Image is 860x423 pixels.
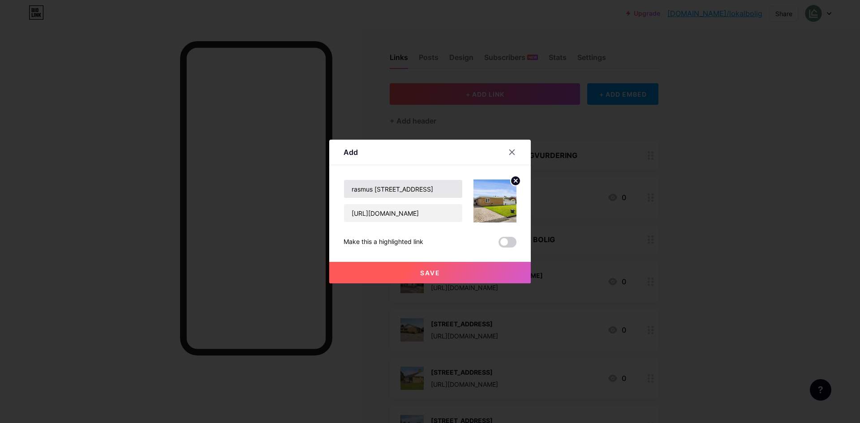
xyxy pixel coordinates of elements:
input: Title [344,180,462,198]
div: Add [344,147,358,158]
img: link_thumbnail [473,179,516,222]
input: URL [344,204,462,222]
button: Save [329,262,531,283]
div: Make this a highlighted link [344,237,423,248]
span: Save [420,269,440,277]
